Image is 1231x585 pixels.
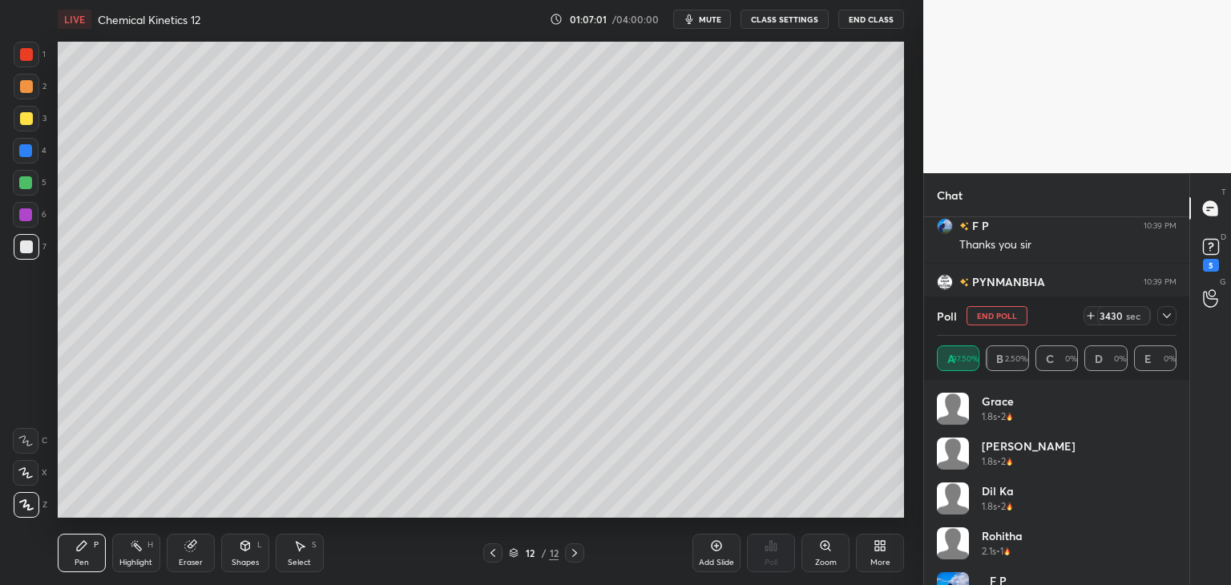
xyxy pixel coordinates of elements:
p: D [1221,231,1226,243]
div: Pen [75,559,89,567]
div: 2 [14,74,46,99]
h4: Grace [982,393,1014,409]
div: P [94,541,99,549]
p: T [1221,186,1226,198]
div: LIVE [58,10,91,29]
h5: • [997,409,1001,424]
div: L [257,541,262,549]
div: Zoom [815,559,837,567]
h6: F P [969,217,989,234]
img: no-rating-badge.077c3623.svg [959,222,969,231]
h6: PYNMANBHA [969,273,1045,290]
div: / [541,548,546,558]
div: 12 [522,548,538,558]
img: streak-poll-icon.44701ccd.svg [1006,502,1013,510]
span: mute [699,14,721,25]
div: 3430 [1098,309,1124,322]
h5: • [997,454,1001,469]
div: C [13,428,47,454]
img: streak-poll-icon.44701ccd.svg [1003,547,1011,555]
h4: Chemical Kinetics 12 [98,12,200,27]
img: streak-poll-icon.44701ccd.svg [1006,458,1013,466]
h5: 1.8s [982,499,997,514]
img: no-rating-badge.077c3623.svg [959,278,969,287]
h5: 2.1s [982,544,996,559]
h4: Poll [937,308,957,325]
p: G [1220,276,1226,288]
div: More [870,559,890,567]
img: default.png [937,438,969,470]
button: mute [673,10,731,29]
button: CLASS SETTINGS [741,10,829,29]
div: Select [288,559,311,567]
img: default.png [937,482,969,514]
div: X [13,460,47,486]
div: 7 [14,234,46,260]
h4: Dil ka [982,482,1014,499]
div: 4 [13,138,46,163]
h5: • [997,499,1001,514]
div: 6 [13,202,46,228]
h5: 2 [1001,454,1006,469]
h5: 2 [1001,499,1006,514]
div: Thanks you sir [959,237,1177,253]
h5: • [996,544,1000,559]
div: Add Slide [699,559,734,567]
h5: 1.8s [982,409,997,424]
button: End Poll [967,306,1027,325]
div: grid [937,393,1177,585]
img: default.png [937,393,969,425]
div: Highlight [119,559,152,567]
h5: 1 [1000,544,1003,559]
img: default.png [937,527,969,559]
div: Shapes [232,559,259,567]
img: streak-poll-icon.44701ccd.svg [1006,413,1013,421]
div: 3 [14,106,46,131]
div: 5 [1203,259,1219,272]
div: sec [1124,309,1143,322]
div: S [312,541,317,549]
p: Chat [924,174,975,216]
div: grid [924,217,1189,431]
div: Eraser [179,559,203,567]
div: 12 [549,546,559,560]
h4: rohitha [982,527,1023,544]
div: 10:39 PM [1144,221,1177,231]
div: 1 [14,42,46,67]
div: 10:39 PM [1144,277,1177,287]
div: 5 [13,170,46,196]
h5: 2 [1001,409,1006,424]
button: End Class [838,10,904,29]
h4: [PERSON_NAME] [982,438,1076,454]
h5: 1.8s [982,454,997,469]
div: H [147,541,153,549]
img: 32eadedbcbd442be98a8f7408f0b4904.jpg [937,218,953,234]
div: TQ SIR [959,293,1177,309]
div: Z [14,492,47,518]
img: 22b34a7aa657474a8eac76be24a0c250.jpg [937,274,953,290]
